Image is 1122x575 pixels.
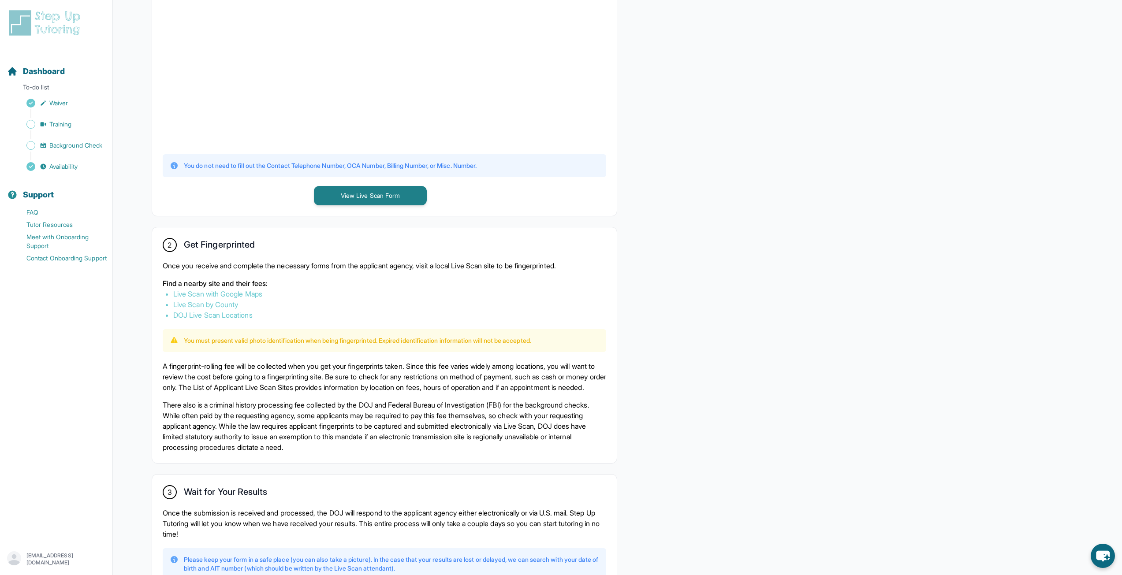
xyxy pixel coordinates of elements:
[163,361,606,393] p: A fingerprint-rolling fee will be collected when you get your fingerprints taken. Since this fee ...
[184,161,477,170] p: You do not need to fill out the Contact Telephone Number, OCA Number, Billing Number, or Misc. Nu...
[163,260,606,271] p: Once you receive and complete the necessary forms from the applicant agency, visit a local Live S...
[49,120,72,129] span: Training
[7,118,112,130] a: Training
[168,487,172,497] span: 3
[173,289,262,298] a: Live Scan with Google Maps
[4,83,109,95] p: To-do list
[1091,544,1115,568] button: chat-button
[163,278,606,289] p: Find a nearby site and their fees:
[49,141,102,150] span: Background Check
[7,219,112,231] a: Tutor Resources
[7,252,112,264] a: Contact Onboarding Support
[184,555,599,573] p: Please keep your form in a safe place (you can also take a picture). In the case that your result...
[4,174,109,204] button: Support
[7,206,112,219] a: FAQ
[7,139,112,152] a: Background Check
[168,240,171,250] span: 2
[26,552,105,566] p: [EMAIL_ADDRESS][DOMAIN_NAME]
[23,189,54,201] span: Support
[314,186,427,205] button: View Live Scan Form
[4,51,109,81] button: Dashboard
[7,9,86,37] img: logo
[7,551,105,567] button: [EMAIL_ADDRESS][DOMAIN_NAME]
[173,311,253,319] a: DOJ Live Scan Locations
[49,99,68,108] span: Waiver
[23,65,65,78] span: Dashboard
[163,508,606,539] p: Once the submission is received and processed, the DOJ will respond to the applicant agency eithe...
[163,400,606,453] p: There also is a criminal history processing fee collected by the DOJ and Federal Bureau of Invest...
[7,97,112,109] a: Waiver
[184,239,255,253] h2: Get Fingerprinted
[7,65,65,78] a: Dashboard
[184,336,531,345] p: You must present valid photo identification when being fingerprinted. Expired identification info...
[7,160,112,173] a: Availability
[173,300,238,309] a: Live Scan by County
[314,191,427,200] a: View Live Scan Form
[49,162,78,171] span: Availability
[184,486,267,501] h2: Wait for Your Results
[7,231,112,252] a: Meet with Onboarding Support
